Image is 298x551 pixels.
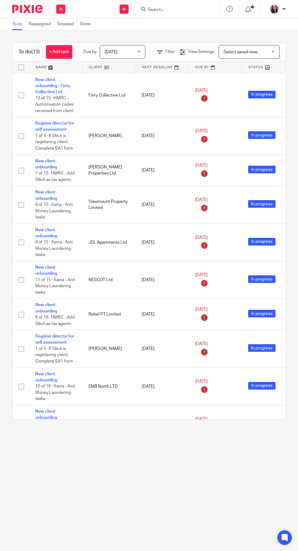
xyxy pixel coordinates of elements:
[35,190,57,200] a: New client onboarding
[35,121,74,132] a: Register director for self assessment
[35,159,57,169] a: New client onboarding
[165,50,175,54] span: Filter
[195,307,208,312] span: [DATE]
[195,129,208,133] span: [DATE]
[82,73,136,117] td: Finry Collective Ltd
[136,405,189,443] td: [DATE]
[136,186,189,224] td: [DATE]
[35,315,74,326] span: 8 of 16 · HMRC - Add Sllick as tax agents
[35,171,74,182] span: 7 of 15 · HMRC - Add Sllick as tax agents
[35,334,74,344] a: Register director for self assessment
[223,50,258,54] span: Select saved view
[136,224,189,261] td: [DATE]
[35,96,74,113] span: 13 of 15 · HMRC - Authorisation codes received from client
[83,49,97,55] p: Due by
[248,344,275,352] span: In progress
[35,384,75,401] span: 10 of 16 · Xama - Anti Money Laundering tasks
[35,240,73,257] span: 8 of 15 · Xama - Anti Money Laundering tasks
[35,203,73,219] span: 6 of 15 · Xama - Anti Money Laundering tasks
[35,409,57,420] a: New client onboarding
[248,91,275,98] span: In progress
[82,330,136,368] td: [PERSON_NAME]
[136,368,189,405] td: [DATE]
[147,7,202,13] input: Search
[195,88,208,93] span: [DATE]
[57,18,77,30] a: Snoozed
[12,5,43,13] img: Pixie
[269,4,279,14] img: Nicole%202023.jpg
[136,261,189,299] td: [DATE]
[31,49,40,54] span: (72)
[35,134,73,150] span: 1 of 4 · If Sllick is registering client: Complete SA1 form
[29,18,54,30] a: Reassigned
[195,163,208,168] span: [DATE]
[46,45,72,59] a: + Add task
[248,238,275,245] span: In progress
[248,310,275,317] span: In progress
[195,273,208,277] span: [DATE]
[80,18,94,30] a: Done
[136,73,189,117] td: [DATE]
[136,299,189,330] td: [DATE]
[35,347,73,363] span: 1 of 4 · If Sllick is registering client: Complete SA1 form
[82,368,136,405] td: EMB North LTD
[248,166,275,173] span: In progress
[82,186,136,224] td: Viewmount Property Limited
[35,278,75,295] span: 11 of 15 · Xama - Anti Money Laundering tasks
[136,117,189,155] td: [DATE]
[82,117,136,155] td: [PERSON_NAME]
[82,224,136,261] td: JSL Apartments Ltd
[195,198,208,202] span: [DATE]
[248,275,275,283] span: In progress
[35,303,57,313] a: New client onboarding
[19,49,40,55] h1: To do
[105,50,117,54] span: [DATE]
[195,380,208,384] span: [DATE]
[195,235,208,240] span: [DATE]
[35,265,57,276] a: New client onboarding
[82,261,136,299] td: NESCOT Ltd
[136,330,189,368] td: [DATE]
[248,200,275,208] span: In progress
[195,342,208,346] span: [DATE]
[188,50,214,54] span: View Settings
[82,155,136,186] td: [PERSON_NAME] Properties Ltd
[195,417,208,421] span: [DATE]
[248,382,275,390] span: In progress
[82,299,136,330] td: Rebel PT Limited
[82,405,136,443] td: EMB Property LTD
[248,131,275,139] span: In progress
[35,78,70,94] a: New client onboarding - Finry Collective Ltd
[35,372,57,382] a: New client onboarding
[35,228,57,238] a: New client onboarding
[12,18,26,30] a: To do
[136,155,189,186] td: [DATE]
